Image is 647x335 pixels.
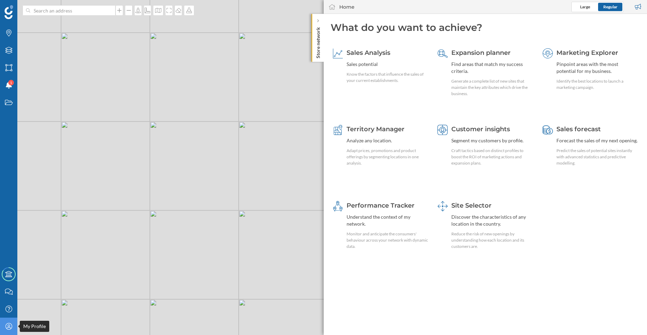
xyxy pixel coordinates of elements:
[347,137,428,144] div: Analyze any location.
[5,5,13,19] img: Geoblink Logo
[556,49,618,57] span: Marketing Explorer
[556,125,601,133] span: Sales forecast
[556,148,638,166] div: Predict the sales of potential sites instantly with advanced statistics and predictive modelling.
[451,78,533,97] div: Generate a complete list of new sites that maintain the key attributes which drive the business.
[543,48,553,59] img: explorer.svg
[556,61,638,75] div: Pinpoint areas with the most potential for my business.
[437,48,448,59] img: search-areas.svg
[339,3,355,10] div: Home
[347,125,405,133] span: Territory Manager
[451,231,533,250] div: Reduce the risk of new openings by understanding how each location and its customers are.
[333,201,343,211] img: monitoring-360.svg
[347,49,390,57] span: Sales Analysis
[451,148,533,166] div: Craft tactics based on distinct profiles to boost the ROI of marketing actions and expansion plans.
[580,4,590,9] span: Large
[347,71,428,84] div: Know the factors that influence the sales of your current establishments.
[437,201,448,211] img: dashboards-manager.svg
[556,78,638,91] div: Identify the best locations to launch a marketing campaign.
[451,49,511,57] span: Expansion planner
[543,125,553,135] img: sales-forecast.svg
[333,48,343,59] img: sales-explainer.svg
[347,61,428,68] div: Sales potential
[331,21,640,34] div: What do you want to achieve?
[347,213,428,227] div: Understand the context of my network.
[451,125,510,133] span: Customer insights
[333,125,343,135] img: territory-manager.svg
[20,321,49,332] div: My Profile
[347,202,415,209] span: Performance Tracker
[10,79,12,86] span: 1
[451,213,533,227] div: Discover the characteristics of any location in the country.
[347,231,428,250] div: Monitor and anticipate the consumers' behaviour across your network with dynamic data.
[603,4,618,9] span: Regular
[451,137,533,144] div: Segment my customers by profile.
[556,137,638,144] div: Forecast the sales of my next opening.
[14,5,39,11] span: Support
[347,148,428,166] div: Adapt prices, promotions and product offerings by segmenting locations in one analysis.
[451,202,492,209] span: Site Selector
[437,125,448,135] img: customer-intelligence.svg
[314,24,321,58] p: Store network
[451,61,533,75] div: Find areas that match my success criteria.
